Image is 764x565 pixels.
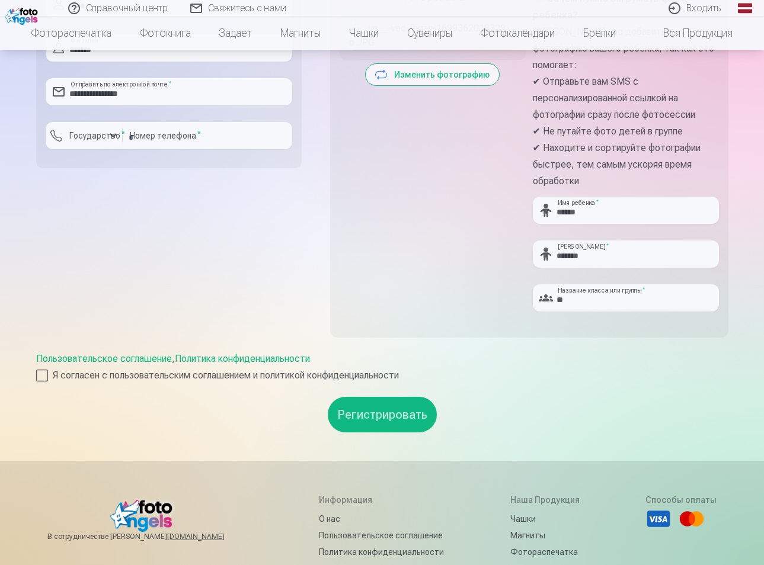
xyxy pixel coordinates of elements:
button: Регистрировать [328,397,437,432]
a: Сувениры [393,17,466,50]
a: Фотокалендари [466,17,569,50]
a: Пользовательское соглашение [319,527,444,544]
a: [DOMAIN_NAME] [167,532,253,541]
button: Изменить фотографию [366,64,499,85]
font: , [36,353,310,364]
p: ✔ Не путайте фото детей в группе [533,123,719,140]
font: Я согласен с пользовательским соглашением и политикой конфиденциальности [53,368,399,383]
a: Политика конфиденциальности [175,353,310,364]
li: Все [645,506,672,532]
font: В сотрудничестве [PERSON_NAME] [47,532,167,541]
a: Магниты [510,527,580,544]
a: Политика конфиденциальности [319,544,444,560]
h5: Информация [319,494,444,506]
a: Фотораспечатка [17,17,126,50]
a: Пользовательское соглашение [36,353,172,364]
a: Брелки [569,17,630,50]
h5: Способы оплаты [645,494,717,506]
font: Вся продукция [663,25,733,41]
img: /ФА1 [5,5,41,25]
li: Карта Mastercard [679,506,705,532]
a: О нас [319,511,444,527]
font: [DOMAIN_NAME] [167,532,225,541]
a: Задает [205,17,266,50]
font: Государство [69,131,120,140]
a: Чашки [335,17,393,50]
a: Магниты [266,17,335,50]
h5: Наша продукция [510,494,580,506]
a: Вся продукция [630,17,747,50]
a: Фотокнига [126,17,205,50]
p: ✔ Находите и сортируйте фотографии быстрее, тем самым ускоряя время обработки [533,140,719,190]
a: Чашки [510,511,580,527]
p: ✔ Отправьте вам SMS с персонализированной ссылкой на фотографии сразу после фотосессии [533,73,719,123]
a: Фотораспечатка [510,544,580,560]
button: Государство* [46,122,123,149]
